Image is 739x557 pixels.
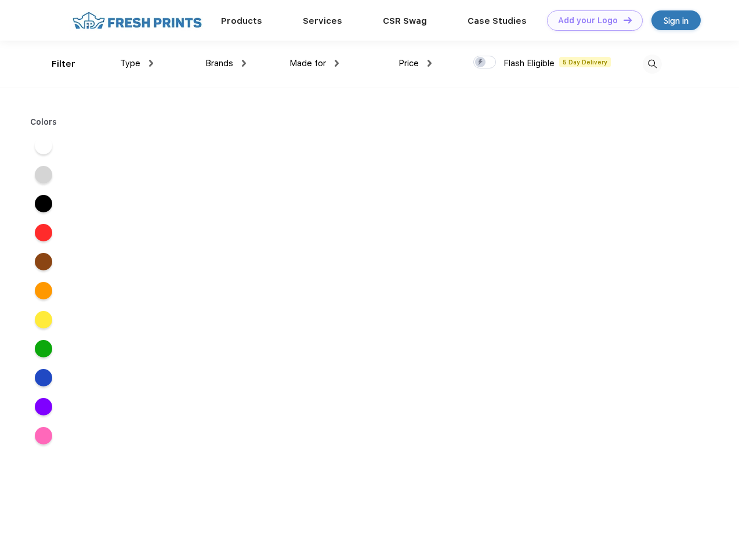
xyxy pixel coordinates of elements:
img: dropdown.png [335,60,339,67]
span: Price [399,58,419,68]
div: Filter [52,57,75,71]
img: dropdown.png [428,60,432,67]
span: Flash Eligible [503,58,555,68]
span: Made for [289,58,326,68]
a: Products [221,16,262,26]
div: Colors [21,116,66,128]
span: Brands [205,58,233,68]
img: dropdown.png [242,60,246,67]
img: DT [624,17,632,23]
span: 5 Day Delivery [559,57,611,67]
img: dropdown.png [149,60,153,67]
img: fo%20logo%202.webp [69,10,205,31]
a: Sign in [651,10,701,30]
div: Sign in [664,14,689,27]
img: desktop_search.svg [643,55,662,74]
div: Add your Logo [558,16,618,26]
span: Type [120,58,140,68]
